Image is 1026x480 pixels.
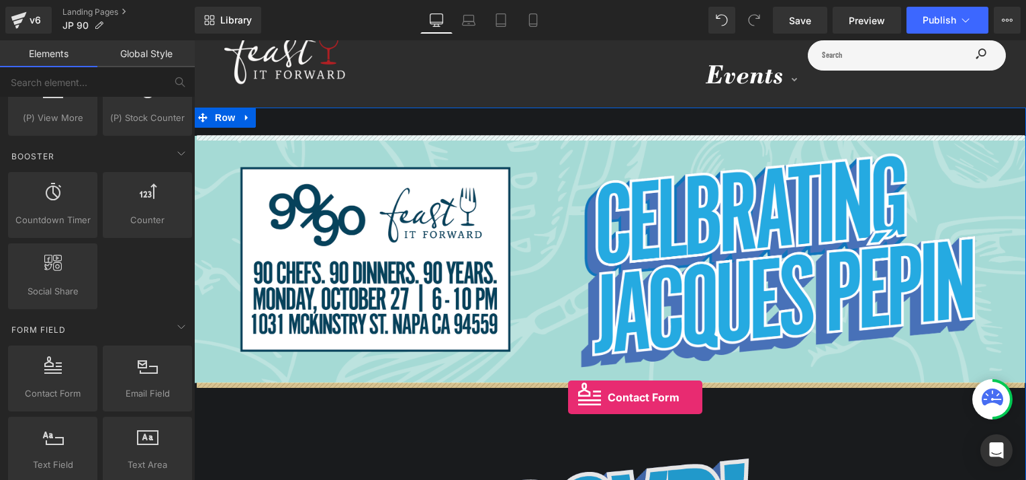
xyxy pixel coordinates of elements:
span: Preview [849,13,885,28]
span: Text Area [107,458,188,472]
a: Events [510,15,604,63]
a: Desktop [420,7,453,34]
a: New Library [195,7,261,34]
a: Global Style [97,40,195,67]
button: More [994,7,1021,34]
span: Social Share [12,284,93,298]
span: Booster [10,150,56,163]
a: v6 [5,7,52,34]
span: Row [17,67,44,87]
a: Mobile [517,7,549,34]
span: Save [789,13,811,28]
span: Library [220,14,252,26]
span: Events [512,24,590,51]
button: Publish [906,7,988,34]
button: Redo [741,7,767,34]
span: (P) Stock Counter [107,111,188,125]
a: Laptop [453,7,485,34]
span: Publish [923,15,956,26]
a: Preview [833,7,901,34]
span: Countdown Timer [12,213,93,227]
span: JP 90 [62,20,89,31]
div: v6 [27,11,44,29]
button: Undo [708,7,735,34]
span: Form Field [10,323,67,336]
span: Counter [107,213,188,227]
span: Contact Form [12,387,93,401]
a: Tablet [485,7,517,34]
span: (P) View More [12,111,93,125]
span: Text Field [12,458,93,472]
a: Landing Pages [62,7,195,17]
span: Email Field [107,387,188,401]
div: Open Intercom Messenger [980,434,1013,467]
a: Expand / Collapse [44,67,62,87]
